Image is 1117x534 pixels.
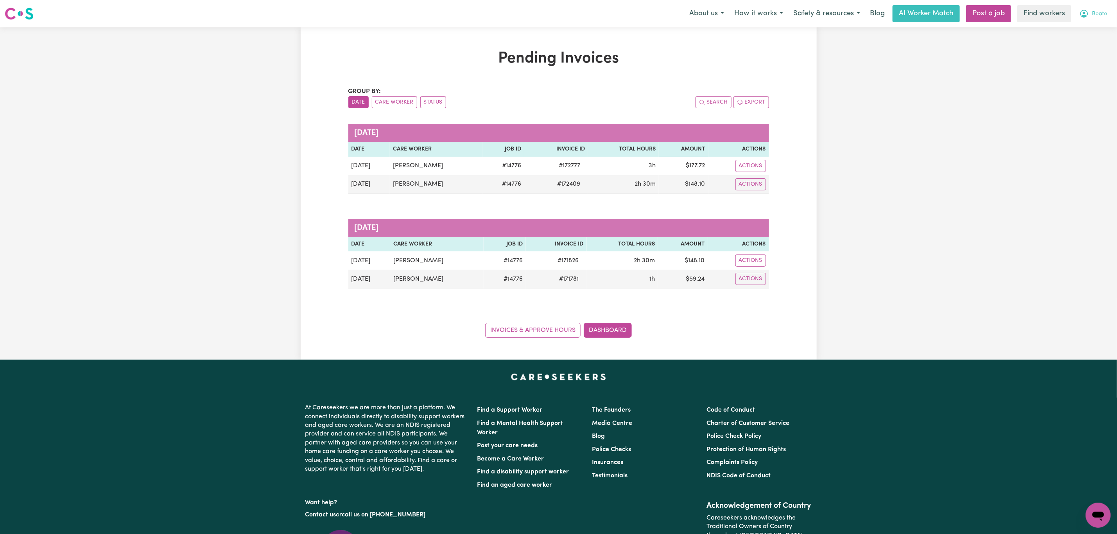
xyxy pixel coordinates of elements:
[484,270,526,289] td: # 14776
[649,163,656,169] span: 3 hours
[348,219,769,237] caption: [DATE]
[735,160,766,172] button: Actions
[708,142,769,157] th: Actions
[706,433,761,439] a: Police Check Policy
[477,482,552,488] a: Find an aged care worker
[511,374,606,380] a: Careseekers home page
[706,473,771,479] a: NDIS Code of Conduct
[554,161,585,170] span: # 172777
[735,178,766,190] button: Actions
[735,273,766,285] button: Actions
[348,49,769,68] h1: Pending Invoices
[477,420,563,436] a: Find a Mental Health Support Worker
[390,157,482,175] td: [PERSON_NAME]
[348,270,391,289] td: [DATE]
[735,254,766,267] button: Actions
[305,507,468,522] p: or
[733,96,769,108] button: Export
[524,142,588,157] th: Invoice ID
[390,270,484,289] td: [PERSON_NAME]
[592,433,605,439] a: Blog
[635,181,656,187] span: 2 hours 30 minutes
[348,251,391,270] td: [DATE]
[1086,503,1111,528] iframe: Button to launch messaging window, conversation in progress
[552,179,585,189] span: # 172409
[696,96,732,108] button: Search
[348,124,769,142] caption: [DATE]
[482,175,524,194] td: # 14776
[390,237,484,252] th: Care Worker
[788,5,865,22] button: Safety & resources
[553,256,584,265] span: # 171826
[659,142,708,157] th: Amount
[482,142,524,157] th: Job ID
[348,88,381,95] span: Group by:
[482,157,524,175] td: # 14776
[348,142,390,157] th: Date
[729,5,788,22] button: How it works
[592,446,631,453] a: Police Checks
[706,459,758,466] a: Complaints Policy
[658,251,708,270] td: $ 148.10
[305,400,468,477] p: At Careseekers we are more than just a platform. We connect individuals directly to disability su...
[348,175,390,194] td: [DATE]
[592,473,628,479] a: Testimonials
[634,258,655,264] span: 2 hours 30 minutes
[305,512,336,518] a: Contact us
[587,237,658,252] th: Total Hours
[592,407,631,413] a: The Founders
[485,323,581,338] a: Invoices & Approve Hours
[305,495,468,507] p: Want help?
[649,276,655,282] span: 1 hour
[477,469,569,475] a: Find a disability support worker
[390,142,482,157] th: Care Worker
[5,7,34,21] img: Careseekers logo
[348,96,369,108] button: sort invoices by date
[348,237,391,252] th: Date
[484,251,526,270] td: # 14776
[372,96,417,108] button: sort invoices by care worker
[342,512,426,518] a: call us on [PHONE_NUMBER]
[420,96,446,108] button: sort invoices by paid status
[708,237,769,252] th: Actions
[893,5,960,22] a: AI Worker Match
[659,157,708,175] td: $ 177.72
[592,420,632,426] a: Media Centre
[706,501,812,511] h2: Acknowledgement of Country
[706,446,786,453] a: Protection of Human Rights
[1092,10,1107,18] span: Beate
[658,270,708,289] td: $ 59.24
[477,456,544,462] a: Become a Care Worker
[706,407,755,413] a: Code of Conduct
[526,237,587,252] th: Invoice ID
[1017,5,1071,22] a: Find workers
[477,443,538,449] a: Post your care needs
[592,459,623,466] a: Insurances
[588,142,659,157] th: Total Hours
[484,237,526,252] th: Job ID
[477,407,543,413] a: Find a Support Worker
[684,5,729,22] button: About us
[706,420,789,426] a: Charter of Customer Service
[390,251,484,270] td: [PERSON_NAME]
[659,175,708,194] td: $ 148.10
[865,5,889,22] a: Blog
[584,323,632,338] a: Dashboard
[5,5,34,23] a: Careseekers logo
[1074,5,1112,22] button: My Account
[966,5,1011,22] a: Post a job
[555,274,584,284] span: # 171781
[348,157,390,175] td: [DATE]
[658,237,708,252] th: Amount
[390,175,482,194] td: [PERSON_NAME]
